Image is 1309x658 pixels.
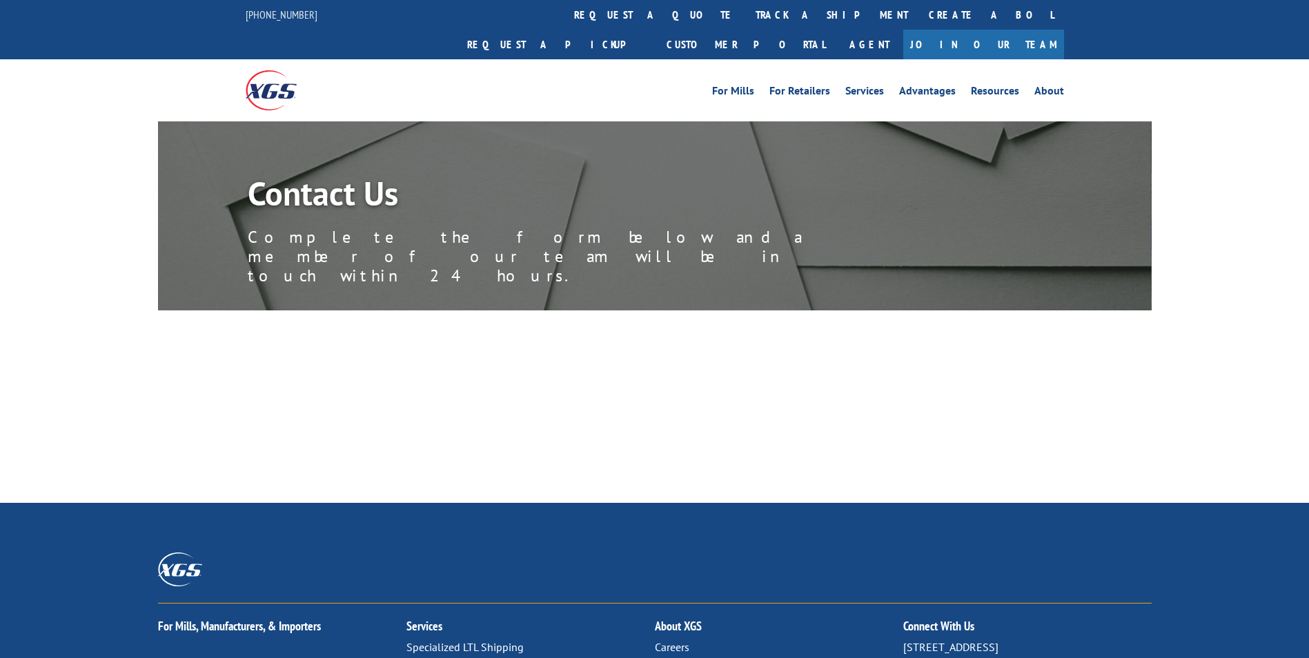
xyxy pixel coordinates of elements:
a: Join Our Team [903,30,1064,59]
a: [PHONE_NUMBER] [246,8,317,21]
a: For Mills, Manufacturers, & Importers [158,618,321,634]
a: Careers [655,640,689,654]
h2: Connect With Us [903,620,1152,639]
a: Agent [836,30,903,59]
a: About XGS [655,618,702,634]
a: Advantages [899,86,956,101]
a: For Retailers [769,86,830,101]
a: For Mills [712,86,754,101]
img: XGS_Logos_ALL_2024_All_White [158,552,202,586]
a: Request a pickup [457,30,656,59]
a: Resources [971,86,1019,101]
a: Specialized LTL Shipping [406,640,524,654]
iframe: Form 0 [170,355,1152,459]
a: About [1034,86,1064,101]
a: Services [406,618,442,634]
a: Services [845,86,884,101]
p: Complete the form below and a member of our team will be in touch within 24 hours. [248,228,869,286]
a: Customer Portal [656,30,836,59]
h1: Contact Us [248,177,869,217]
